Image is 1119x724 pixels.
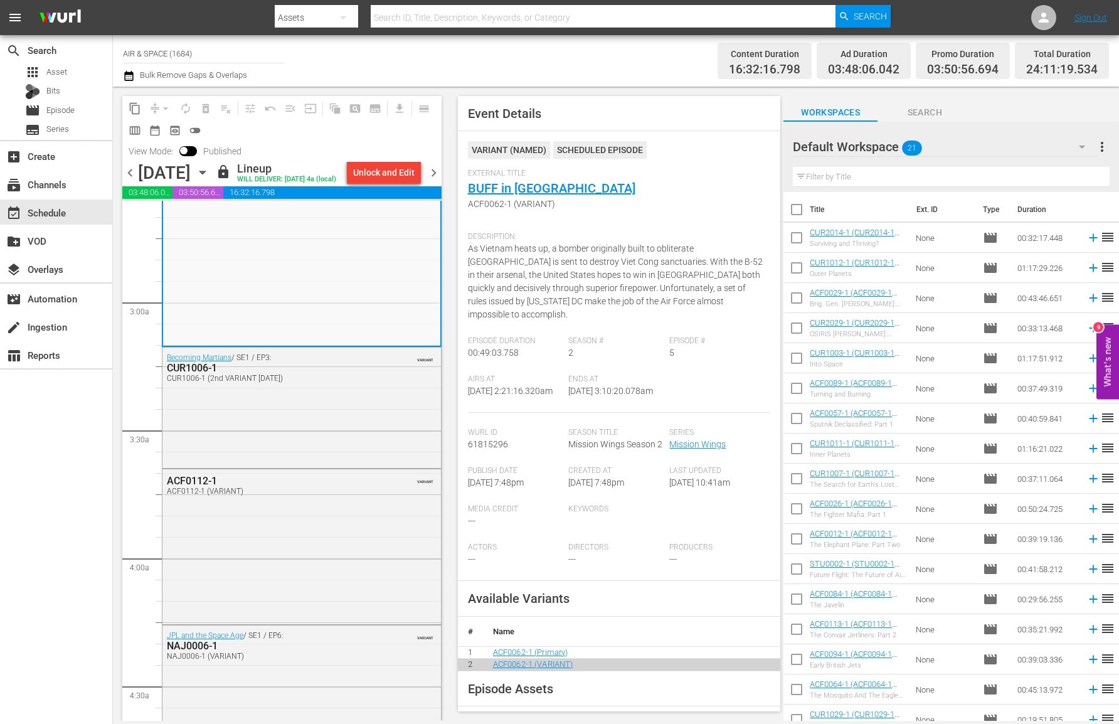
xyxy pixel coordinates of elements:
[385,96,410,120] span: Download as CSV
[260,98,280,119] span: Revert to Primary Episode
[810,499,897,518] a: ACF0026-1 (ACF0026-1 (VARIANT))
[1012,343,1081,373] td: 01:17:51.912
[138,70,247,80] span: Bulk Remove Gaps & Overlaps
[983,441,998,456] span: Episode
[468,543,563,553] span: Actors
[911,253,978,283] td: None
[1086,622,1100,636] svg: Add to Schedule
[568,504,663,514] span: Keywords
[458,659,483,671] td: 2
[1100,651,1115,666] span: reorder
[810,360,906,368] div: Into Space
[25,84,40,99] div: Bits
[237,162,336,176] div: Lineup
[167,353,376,383] div: / SE1 / EP3:
[729,63,800,77] span: 16:32:16.798
[669,348,674,358] span: 5
[345,98,365,119] span: Create Search Block
[1086,261,1100,275] svg: Add to Schedule
[122,165,138,181] span: chevron_left
[810,318,899,337] a: CUR2029-1 (CUR2029-1 (VARIANT))
[1100,410,1115,425] span: reorder
[196,98,216,119] span: Select an event to delete
[1012,464,1081,494] td: 00:37:11.064
[810,511,906,519] div: The Fighter Mafia: Part 1
[911,434,978,464] td: None
[669,439,726,449] a: Mission Wings
[1012,494,1081,524] td: 00:50:24.725
[25,122,40,137] span: Series
[468,439,508,449] span: 61815296
[189,124,201,137] span: toggle_off
[468,428,563,438] span: Wurl Id
[810,571,906,579] div: Future Flight: The Future of Air Mobility
[983,622,998,637] span: Episode
[783,105,878,120] span: Workspaces
[468,141,550,159] div: VARIANT ( NAMED )
[983,471,998,486] span: Episode
[46,85,60,97] span: Bits
[810,270,906,278] div: Outer Planets
[1012,283,1081,313] td: 00:43:46.651
[1012,253,1081,283] td: 01:17:29.226
[468,232,765,242] span: Description:
[1012,524,1081,554] td: 00:39:19.136
[911,524,978,554] td: None
[810,589,897,608] a: ACF0084-1 (ACF0084-1 (VARIANT))
[1086,652,1100,666] svg: Add to Schedule
[172,186,223,199] span: 03:50:56.694
[145,98,176,119] span: Remove Gaps & Overlaps
[167,374,376,383] div: CUR1006-1 (2nd VARIANT [DATE])
[6,206,21,221] span: Schedule
[167,362,376,374] div: CUR1006-1
[46,66,67,78] span: Asset
[669,428,764,438] span: Series
[169,124,181,137] span: preview_outlined
[568,477,624,487] span: [DATE] 7:48pm
[197,146,248,156] span: Published
[911,554,978,584] td: None
[669,554,677,564] span: ---
[810,481,906,489] div: The Search for Earth's Lost Moon
[911,373,978,403] td: None
[167,631,376,661] div: / SE1 / EP6:
[983,290,998,306] span: Episode
[1074,13,1107,23] a: Sign Out
[568,543,663,553] span: Directors
[483,617,780,647] th: Name
[6,43,21,58] span: Search
[458,646,483,659] td: 1
[810,439,899,457] a: CUR1011-1 (CUR1011-1 (VARIANT))
[122,146,179,156] span: View Mode:
[468,516,475,526] span: ---
[1100,501,1115,516] span: reorder
[927,63,999,77] span: 03:50:56.694
[6,178,21,193] span: Channels
[810,601,906,609] div: The Javelin
[1086,592,1100,606] svg: Add to Schedule
[129,102,141,115] span: content_copy
[810,450,906,459] div: Inner Planets
[810,258,899,277] a: CUR1012-1 (CUR1012-1 (VARIANT))
[6,320,21,335] span: create
[810,649,897,668] a: ACF0094-1 (ACF0094-1 (VARIANT))
[911,223,978,253] td: None
[669,543,764,553] span: Producers
[983,501,998,516] span: Episode
[810,300,906,308] div: Brig. Gen. [PERSON_NAME]: Silverplate
[1012,373,1081,403] td: 00:37:49.319
[1086,683,1100,696] svg: Add to Schedule
[1086,502,1100,516] svg: Add to Schedule
[167,652,376,661] div: NAJ0006-1 (VARIANT)
[1093,322,1103,333] div: 9
[911,584,978,614] td: None
[854,5,887,28] span: Search
[983,562,998,577] span: Episode
[468,554,475,564] span: ---
[810,330,906,338] div: OSIRIS [PERSON_NAME]: Asteroid Hunter & The Asteroid Belt Discovery
[911,644,978,674] td: None
[793,129,1096,164] div: Default Workspace
[46,104,75,117] span: Episode
[1095,139,1110,154] span: more_vert
[911,464,978,494] td: None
